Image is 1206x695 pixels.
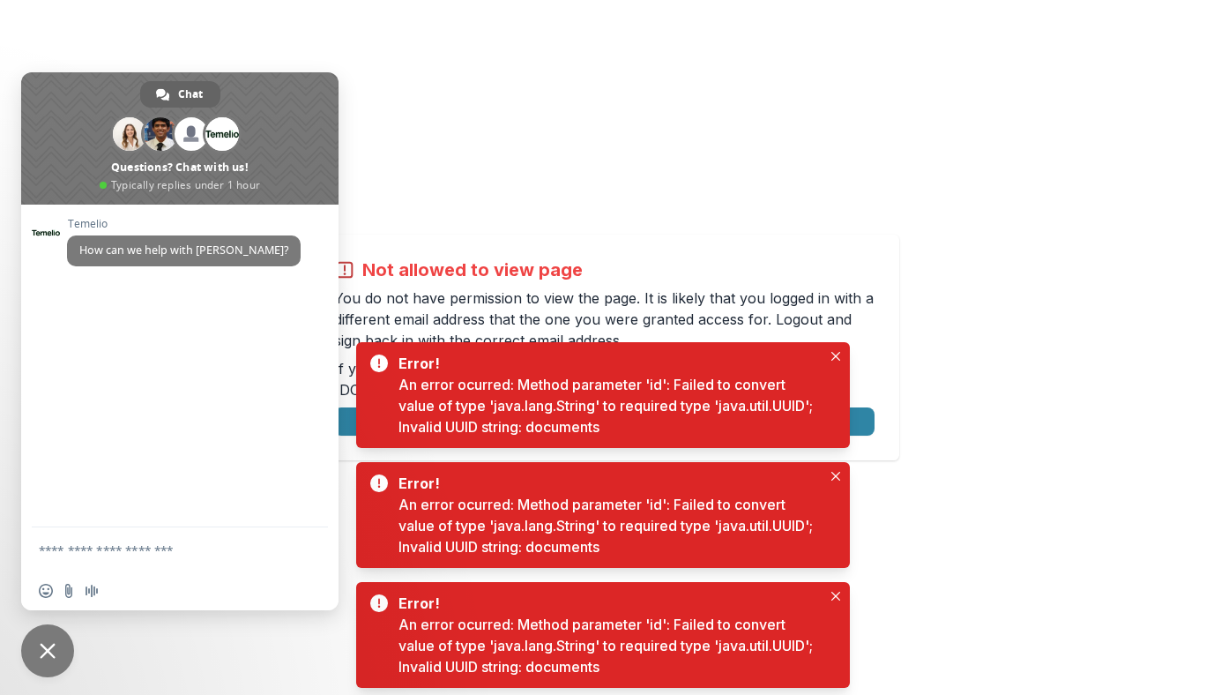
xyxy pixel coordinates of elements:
div: An error ocurred: Method parameter 'id': Failed to convert value of type 'java.lang.String' to re... [398,494,822,557]
button: Close [825,466,846,487]
span: Send a file [62,584,76,598]
div: An error ocurred: Method parameter 'id': Failed to convert value of type 'java.lang.String' to re... [398,614,822,677]
span: How can we help with [PERSON_NAME]? [79,243,288,258]
span: Audio message [85,584,99,598]
div: Close chat [21,624,74,677]
span: Temelio [67,218,301,230]
div: Error! [398,593,815,614]
textarea: Compose your message... [39,542,282,558]
h2: Not allowed to view page [362,259,583,280]
button: Close [825,346,846,367]
span: Insert an emoji [39,584,53,598]
p: You do not have permission to view the page. It is likely that you logged in with a different ema... [334,288,875,351]
span: Chat [178,81,203,108]
div: Error! [398,473,815,494]
div: Chat [140,81,220,108]
div: An error ocurred: Method parameter 'id': Failed to convert value of type 'java.lang.String' to re... [398,374,822,437]
button: Close [825,586,846,607]
div: Error! [398,353,815,374]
